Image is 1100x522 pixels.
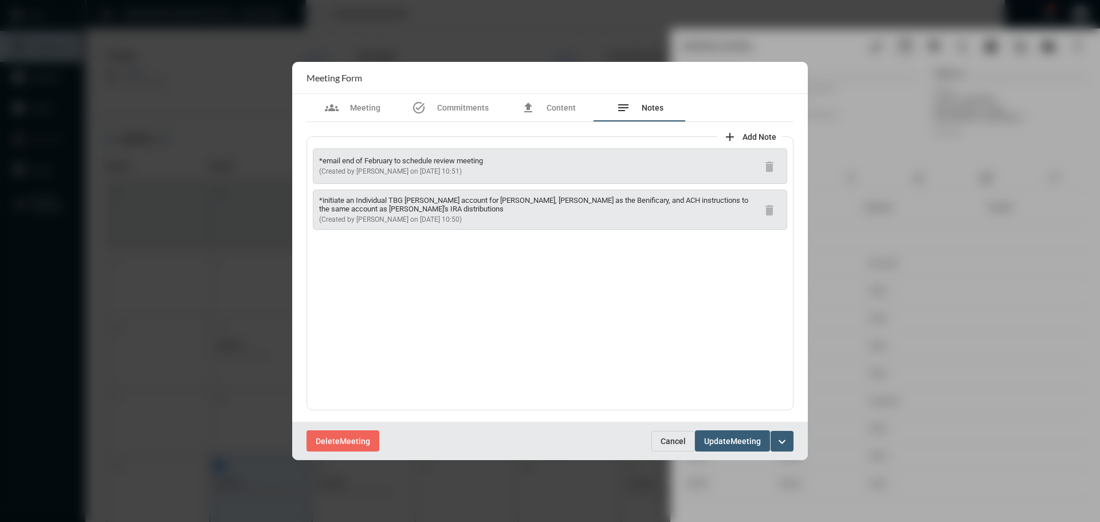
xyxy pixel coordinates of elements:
[307,430,379,452] button: DeleteMeeting
[775,435,789,449] mat-icon: expand_more
[316,437,340,446] span: Delete
[325,101,339,115] mat-icon: groups
[695,430,770,452] button: UpdateMeeting
[730,437,761,446] span: Meeting
[642,103,663,112] span: Notes
[758,155,781,178] button: delete note
[319,167,462,175] span: (Created by [PERSON_NAME] on [DATE] 10:51)
[437,103,489,112] span: Commitments
[661,437,686,446] span: Cancel
[412,101,426,115] mat-icon: task_alt
[319,156,483,165] p: *email end of February to schedule review meeting
[307,72,362,83] h2: Meeting Form
[742,132,776,142] span: Add Note
[616,101,630,115] mat-icon: notes
[723,130,737,144] mat-icon: add
[340,437,370,446] span: Meeting
[521,101,535,115] mat-icon: file_upload
[717,125,782,148] button: add note
[651,431,695,452] button: Cancel
[763,203,776,217] mat-icon: delete
[763,160,776,174] mat-icon: delete
[350,103,380,112] span: Meeting
[758,198,781,221] button: delete note
[547,103,576,112] span: Content
[319,196,758,213] p: *initiate an Individual TBG [PERSON_NAME] account for [PERSON_NAME], [PERSON_NAME] as the Benific...
[704,437,730,446] span: Update
[319,215,462,223] span: (Created by [PERSON_NAME] on [DATE] 10:50)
